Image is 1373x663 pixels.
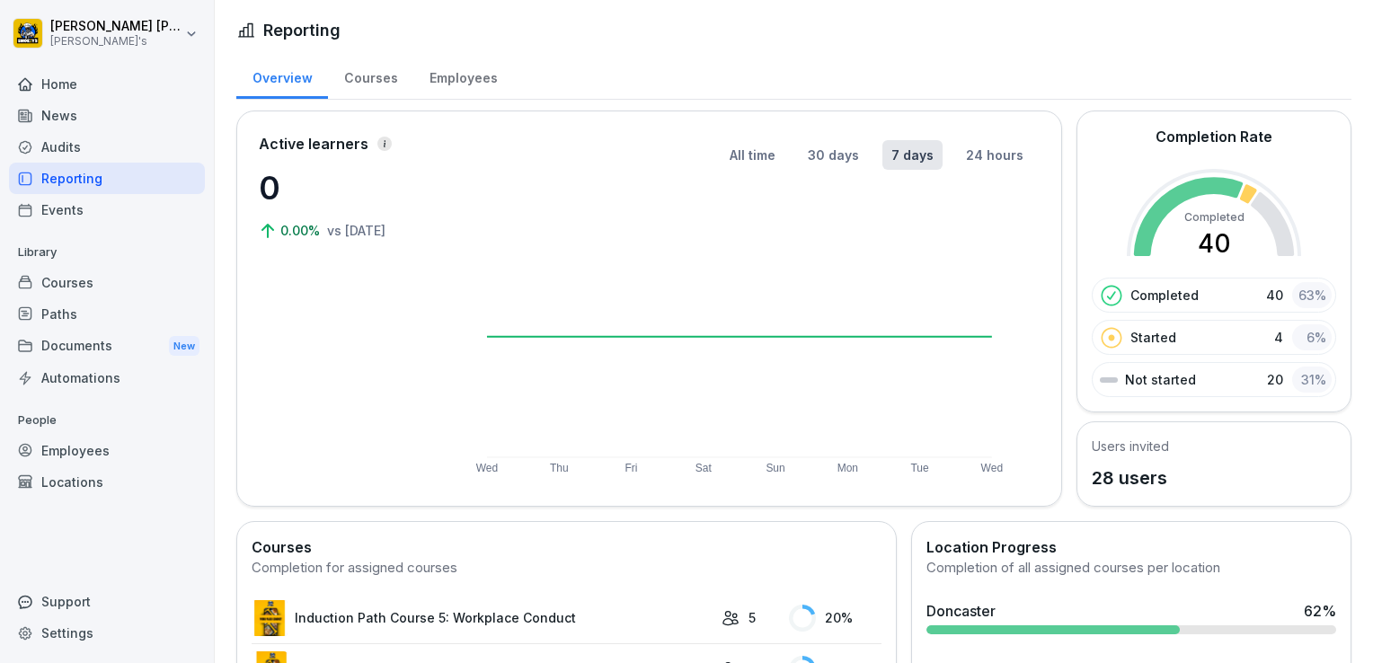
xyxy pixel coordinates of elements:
text: Wed [476,462,498,474]
p: 5 [749,608,756,627]
a: Home [9,68,205,100]
a: Settings [9,617,205,649]
div: 6 % [1292,324,1332,350]
a: Events [9,194,205,225]
div: 62 % [1304,600,1336,622]
p: 20 [1267,370,1283,389]
a: Audits [9,131,205,163]
p: People [9,406,205,435]
div: 31 % [1292,367,1332,393]
a: Doncaster62% [919,593,1343,641]
text: Thu [550,462,569,474]
a: Induction Path Course 5: Workplace Conduct [252,600,713,636]
div: Documents [9,330,205,363]
div: 20 % [789,605,881,632]
h2: Completion Rate [1156,126,1272,147]
p: Library [9,238,205,267]
text: Sat [695,462,713,474]
div: Completion of all assigned courses per location [926,558,1336,579]
div: Support [9,586,205,617]
text: Wed [981,462,1003,474]
p: 4 [1274,328,1283,347]
p: Active learners [259,133,368,155]
a: Paths [9,298,205,330]
div: Completion for assigned courses [252,558,881,579]
p: [PERSON_NAME]'s [50,35,182,48]
a: Reporting [9,163,205,194]
p: 40 [1266,286,1283,305]
text: Mon [837,462,858,474]
h1: Reporting [263,18,341,42]
a: DocumentsNew [9,330,205,363]
h2: Location Progress [926,536,1336,558]
h2: Courses [252,536,881,558]
a: Employees [9,435,205,466]
p: 0 [259,164,438,212]
a: Overview [236,53,328,99]
a: News [9,100,205,131]
div: Doncaster [926,600,996,622]
p: Started [1130,328,1176,347]
div: New [169,336,199,357]
button: 24 hours [957,140,1032,170]
img: ri4ot6gyqbtljycqcyknatnf.png [252,600,288,636]
a: Courses [328,53,413,99]
p: Not started [1125,370,1196,389]
a: Locations [9,466,205,498]
p: 28 users [1092,464,1169,491]
button: 7 days [882,140,943,170]
text: Fri [625,462,638,474]
text: Tue [911,462,930,474]
a: Courses [9,267,205,298]
p: 0.00% [280,221,323,240]
div: 63 % [1292,282,1332,308]
h5: Users invited [1092,437,1169,455]
text: Sun [766,462,785,474]
p: [PERSON_NAME] [PERSON_NAME] [50,19,182,34]
button: 30 days [799,140,868,170]
a: Employees [413,53,513,99]
p: vs [DATE] [327,221,385,240]
a: Automations [9,362,205,393]
button: All time [721,140,784,170]
p: Completed [1130,286,1199,305]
